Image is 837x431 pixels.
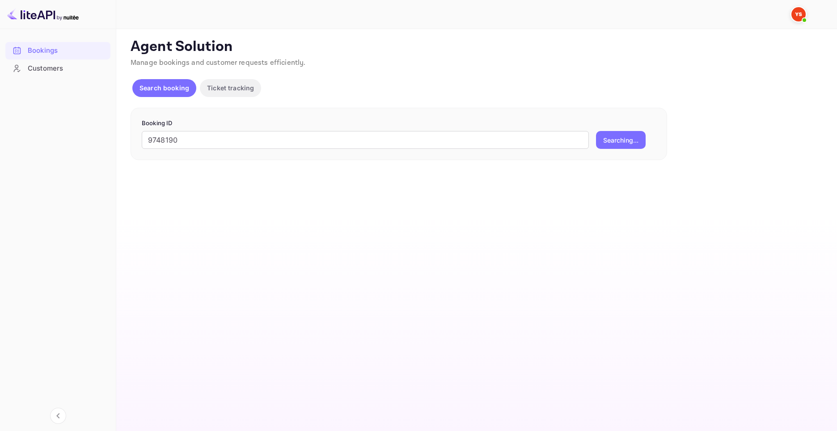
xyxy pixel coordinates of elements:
button: Collapse navigation [50,408,66,424]
span: Manage bookings and customer requests efficiently. [131,58,306,68]
p: Ticket tracking [207,83,254,93]
p: Agent Solution [131,38,821,56]
a: Customers [5,60,110,76]
button: Searching... [596,131,646,149]
p: Booking ID [142,119,656,128]
div: Bookings [28,46,106,56]
div: Customers [28,63,106,74]
img: Yandex Support [791,7,806,21]
p: Search booking [139,83,189,93]
input: Enter Booking ID (e.g., 63782194) [142,131,589,149]
a: Bookings [5,42,110,59]
div: Customers [5,60,110,77]
img: LiteAPI logo [7,7,79,21]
